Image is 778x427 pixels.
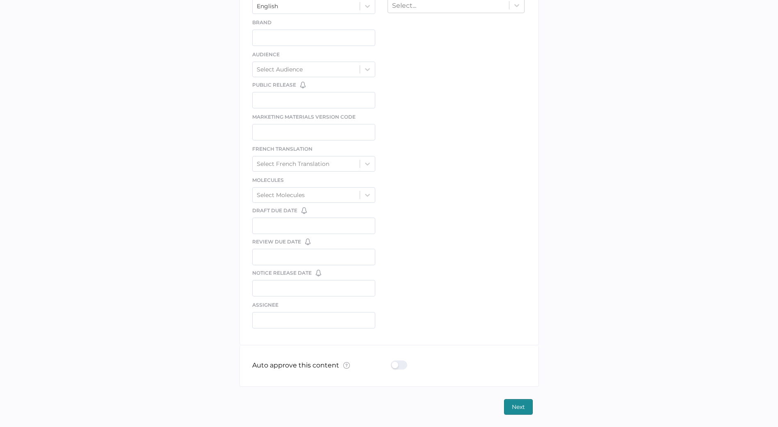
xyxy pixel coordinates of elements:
button: Next [504,399,533,415]
span: Notice Release Date [252,269,312,277]
span: Draft Due Date [252,207,297,214]
span: Brand [252,19,272,25]
img: tooltip-default.0a89c667.svg [343,362,350,369]
span: Molecules [252,177,284,183]
div: Select Audience [257,66,303,73]
span: Public Release [252,81,296,89]
div: Select... [392,1,416,9]
span: Next [512,399,525,414]
span: Review Due Date [252,238,301,246]
div: Select French Translation [257,160,329,168]
span: Marketing Materials Version Code [252,114,356,120]
span: French Translation [252,146,313,152]
p: Auto approve this content [252,361,350,371]
img: bell-default.8986a8bf.svg [301,207,307,214]
div: English [257,2,278,10]
div: Select Molecules [257,191,305,199]
img: bell-default.8986a8bf.svg [305,239,310,245]
img: bell-default.8986a8bf.svg [300,82,306,88]
img: bell-default.8986a8bf.svg [316,270,321,276]
span: Assignee [252,302,278,308]
span: Audience [252,51,280,57]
